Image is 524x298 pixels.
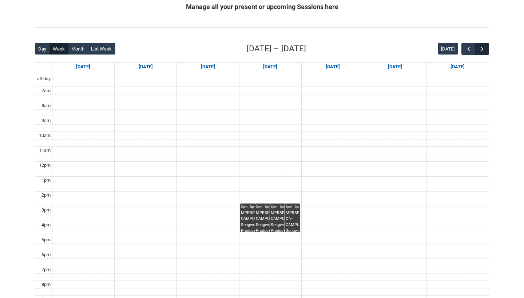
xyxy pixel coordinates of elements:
[461,43,475,55] button: Previous Week
[40,117,52,124] div: 9am
[35,23,489,31] img: REDU_GREY_LINE
[40,192,52,199] div: 2pm
[40,251,52,258] div: 6pm
[37,162,52,169] div: 12pm
[241,210,269,232] div: MPRSPR3 ON-CAMPUS Songwriter Producer WED 3:00-5:00 | Ensemble Room 6 ([GEOGRAPHIC_DATA].) (capac...
[37,147,52,154] div: 11am
[475,43,489,55] button: Next Week
[438,43,458,55] button: [DATE]
[137,63,154,71] a: Go to November 3, 2025
[40,102,52,109] div: 8am
[286,210,299,232] div: MPRSPR3 ON-CAMPUS Songwriter Producer WED 3:00-5:00 | [GEOGRAPHIC_DATA] ([GEOGRAPHIC_DATA].) (cap...
[40,236,52,243] div: 5pm
[256,210,284,232] div: MPRSPR3 ON-CAMPUS Songwriter Producer WED 3:00-5:00 | Ensemble Room 7 ([GEOGRAPHIC_DATA].) (capac...
[247,43,306,55] h2: [DATE] – [DATE]
[449,63,466,71] a: Go to November 8, 2025
[199,63,217,71] a: Go to November 4, 2025
[40,221,52,229] div: 4pm
[35,43,50,55] button: Day
[40,87,52,94] div: 7am
[35,2,489,12] h2: Manage all your present or upcoming Sessions here
[40,177,52,184] div: 1pm
[324,63,341,71] a: Go to November 6, 2025
[256,204,284,209] div: 3pm - 5pm
[271,210,299,232] div: MPRSPR3 ON-CAMPUS Songwriter Producer WED 3:00-5:00 | Studio A ([GEOGRAPHIC_DATA].) (capacity x15...
[262,63,279,71] a: Go to November 5, 2025
[241,204,269,209] div: 3pm - 5pm
[68,43,88,55] button: Month
[286,204,299,209] div: 3pm - 5pm
[40,281,52,288] div: 8pm
[40,266,52,273] div: 7pm
[40,206,52,214] div: 3pm
[37,132,52,139] div: 10am
[75,63,92,71] a: Go to November 2, 2025
[49,43,68,55] button: Week
[271,204,299,209] div: 3pm - 5pm
[386,63,404,71] a: Go to November 7, 2025
[36,75,52,82] span: all-day
[88,43,115,55] button: List Week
